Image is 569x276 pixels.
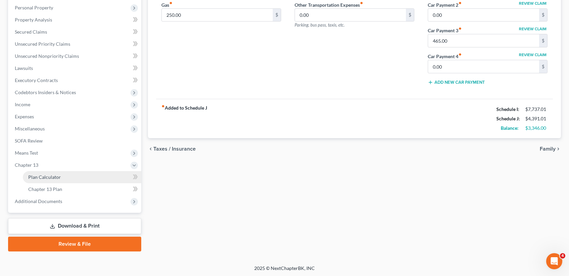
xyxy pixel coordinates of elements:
[458,1,462,5] i: fiber_manual_record
[518,1,547,5] button: Review Claim
[8,218,141,234] a: Download & Print
[428,34,539,47] input: --
[525,115,547,122] div: $4,391.01
[9,14,141,26] a: Property Analysis
[428,80,485,85] button: Add New Car Payment
[560,253,565,259] span: 4
[9,74,141,86] a: Executory Contracts
[162,9,273,22] input: --
[295,9,406,22] input: --
[295,1,363,8] label: Other Transportation Expenses
[428,9,539,22] input: --
[15,150,38,156] span: Means Test
[15,89,76,95] span: Codebtors Insiders & Notices
[9,38,141,50] a: Unsecured Priority Claims
[15,114,34,119] span: Expenses
[539,34,547,47] div: $
[15,41,70,47] span: Unsecured Priority Claims
[15,17,52,23] span: Property Analysis
[428,1,462,8] label: Car Payment 2
[153,146,196,152] span: Taxes / Insurance
[406,9,414,22] div: $
[9,62,141,74] a: Lawsuits
[28,174,61,180] span: Plan Calculator
[15,162,38,168] span: Chapter 13
[428,27,462,34] label: Car Payment 3
[540,146,561,152] button: Family chevron_right
[161,105,207,133] strong: Added to Schedule J
[15,126,45,131] span: Miscellaneous
[360,1,363,5] i: fiber_manual_record
[501,125,519,131] strong: Balance:
[556,146,561,152] i: chevron_right
[496,106,519,112] strong: Schedule I:
[23,171,141,183] a: Plan Calculator
[169,1,173,5] i: fiber_manual_record
[428,53,462,60] label: Car Payment 4
[15,138,43,144] span: SOFA Review
[539,60,547,73] div: $
[15,5,53,10] span: Personal Property
[546,253,562,269] iframe: Intercom live chat
[540,146,556,152] span: Family
[9,50,141,62] a: Unsecured Nonpriority Claims
[15,198,62,204] span: Additional Documents
[9,26,141,38] a: Secured Claims
[148,146,153,152] i: chevron_left
[458,27,462,30] i: fiber_manual_record
[273,9,281,22] div: $
[28,186,62,192] span: Chapter 13 Plan
[161,1,173,8] label: Gas
[15,102,30,107] span: Income
[23,183,141,195] a: Chapter 13 Plan
[518,53,547,57] button: Review Claim
[161,105,165,108] i: fiber_manual_record
[496,116,520,121] strong: Schedule J:
[539,9,547,22] div: $
[15,77,58,83] span: Executory Contracts
[15,65,33,71] span: Lawsuits
[525,125,547,131] div: $3,346.00
[9,135,141,147] a: SOFA Review
[525,106,547,113] div: $7,737.01
[518,27,547,31] button: Review Claim
[428,60,539,73] input: --
[15,29,47,35] span: Secured Claims
[148,146,196,152] button: chevron_left Taxes / Insurance
[8,237,141,251] a: Review & File
[295,22,345,28] span: Parking, bus pass, taxis, etc.
[458,53,462,56] i: fiber_manual_record
[15,53,79,59] span: Unsecured Nonpriority Claims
